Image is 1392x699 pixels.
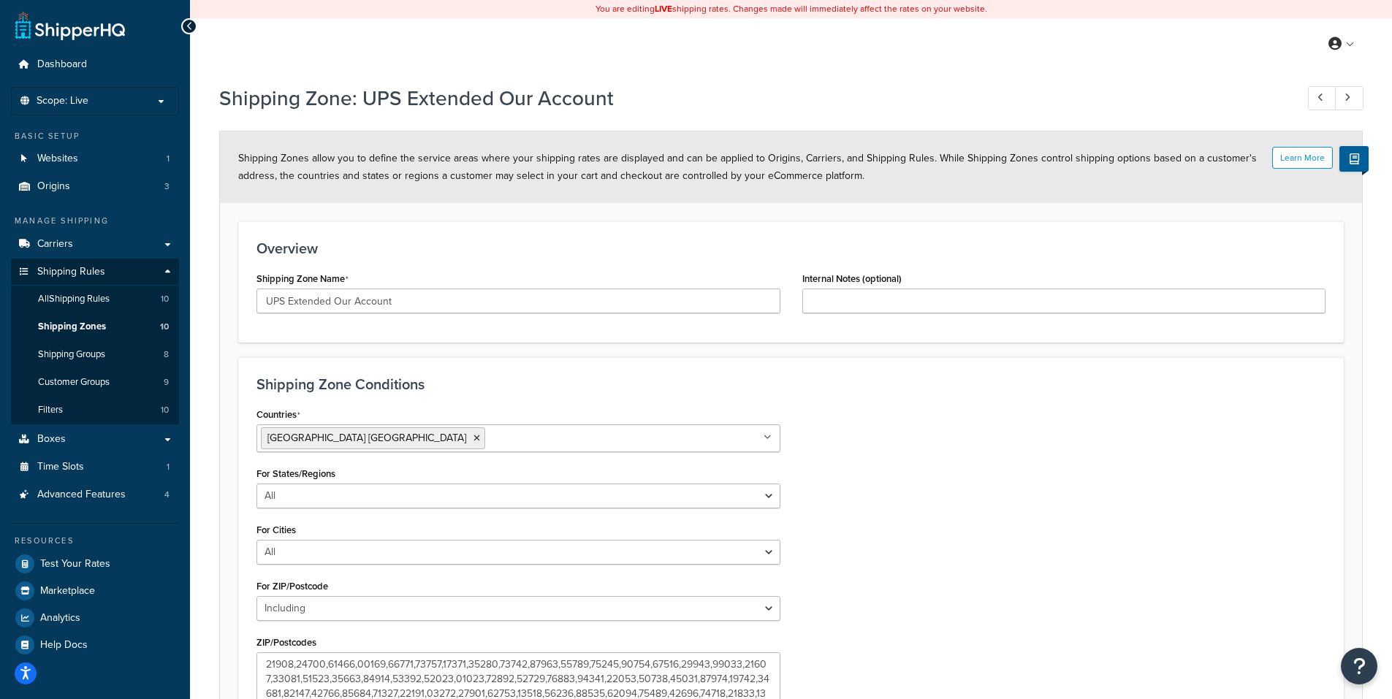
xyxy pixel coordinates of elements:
[11,632,179,658] a: Help Docs
[11,130,179,142] div: Basic Setup
[219,84,1281,112] h1: Shipping Zone: UPS Extended Our Account
[11,369,179,396] li: Customer Groups
[256,273,349,285] label: Shipping Zone Name
[40,558,110,570] span: Test Your Rates
[256,468,335,479] label: For States/Regions
[238,150,1257,183] span: Shipping Zones allow you to define the service areas where your shipping rates are displayed and ...
[1335,86,1364,110] a: Next Record
[37,238,73,251] span: Carriers
[164,489,170,501] span: 4
[11,605,179,631] a: Analytics
[11,341,179,368] li: Shipping Groups
[11,341,179,368] a: Shipping Groups8
[40,612,80,624] span: Analytics
[40,585,95,597] span: Marketplace
[11,231,179,258] a: Carriers
[256,376,1326,392] h3: Shipping Zone Conditions
[164,348,169,361] span: 8
[256,409,300,421] label: Countries
[38,321,106,333] span: Shipping Zones
[167,153,170,165] span: 1
[11,397,179,424] li: Filters
[11,481,179,508] a: Advanced Features4
[11,369,179,396] a: Customer Groups9
[1272,147,1333,169] button: Learn More
[37,461,84,473] span: Time Slots
[256,524,296,535] label: For Cities
[11,313,179,340] a: Shipping Zones10
[11,454,179,481] a: Time Slots1
[11,259,179,286] a: Shipping Rules
[38,376,110,389] span: Customer Groups
[164,180,170,193] span: 3
[37,180,70,193] span: Origins
[161,293,169,305] span: 10
[1339,146,1369,172] button: Show Help Docs
[37,58,87,71] span: Dashboard
[11,426,179,453] a: Boxes
[256,240,1326,256] h3: Overview
[37,95,88,107] span: Scope: Live
[11,313,179,340] li: Shipping Zones
[11,551,179,577] a: Test Your Rates
[38,348,105,361] span: Shipping Groups
[11,215,179,227] div: Manage Shipping
[38,293,110,305] span: All Shipping Rules
[1308,86,1336,110] a: Previous Record
[256,581,328,592] label: For ZIP/Postcode
[11,173,179,200] a: Origins3
[1341,648,1377,684] button: Open Resource Center
[167,461,170,473] span: 1
[37,489,126,501] span: Advanced Features
[38,404,63,416] span: Filters
[11,51,179,78] a: Dashboard
[11,578,179,604] a: Marketplace
[11,397,179,424] a: Filters10
[11,286,179,313] a: AllShipping Rules10
[164,376,169,389] span: 9
[11,481,179,508] li: Advanced Features
[11,454,179,481] li: Time Slots
[267,430,466,446] span: [GEOGRAPHIC_DATA] [GEOGRAPHIC_DATA]
[160,321,169,333] span: 10
[37,433,66,446] span: Boxes
[802,273,902,284] label: Internal Notes (optional)
[37,266,105,278] span: Shipping Rules
[11,173,179,200] li: Origins
[40,639,88,652] span: Help Docs
[655,2,672,15] b: LIVE
[161,404,169,416] span: 10
[11,259,179,425] li: Shipping Rules
[37,153,78,165] span: Websites
[11,145,179,172] li: Websites
[11,535,179,547] div: Resources
[256,637,316,648] label: ZIP/Postcodes
[11,145,179,172] a: Websites1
